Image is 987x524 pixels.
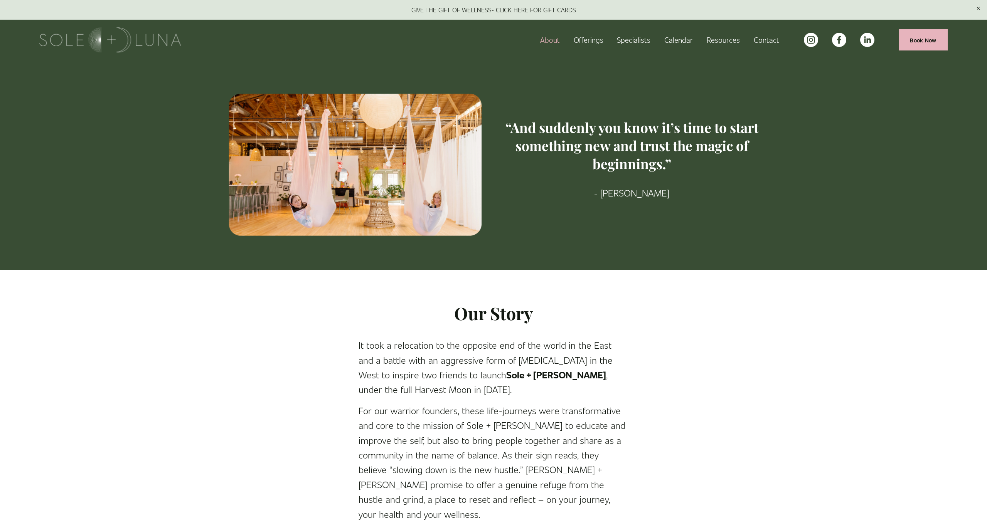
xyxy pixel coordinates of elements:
h2: Our Story [359,302,628,324]
img: Sole + Luna [39,27,181,52]
a: Contact [754,33,779,47]
a: Book Now [899,29,948,50]
strong: Sole + [PERSON_NAME] [506,368,606,381]
p: - [PERSON_NAME] [500,185,763,200]
a: instagram-unauth [804,33,818,47]
p: For our warrior founders, these life-journeys were transformative and core to the mission of Sole... [359,403,628,521]
span: Offerings [574,34,603,46]
a: folder dropdown [707,33,740,47]
span: Resources [707,34,740,46]
a: facebook-unauth [832,33,846,47]
a: folder dropdown [574,33,603,47]
h3: “And suddenly you know it’s time to start something new and trust the magic of beginnings.” [500,119,763,173]
p: It took a relocation to the opposite end of the world in the East and a battle with an aggressive... [359,338,628,397]
a: LinkedIn [860,33,874,47]
a: Specialists [617,33,650,47]
a: About [540,33,560,47]
a: Calendar [664,33,693,47]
